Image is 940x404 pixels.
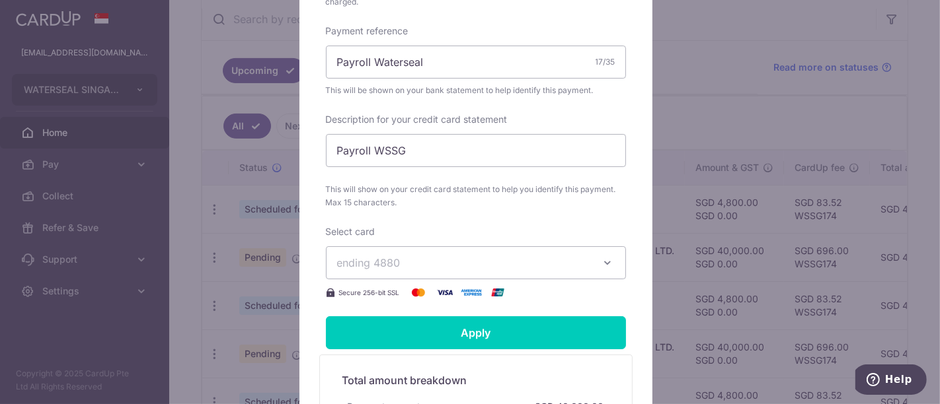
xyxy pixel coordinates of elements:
iframe: Opens a widget where you can find more information [855,364,927,397]
label: Payment reference [326,24,409,38]
button: ending 4880 [326,246,626,279]
h5: Total amount breakdown [342,372,609,388]
div: 17/35 [596,55,615,69]
img: American Express [458,285,485,300]
img: Mastercard [405,285,432,300]
input: Apply [326,316,626,349]
span: ending 4880 [337,256,401,269]
img: UnionPay [485,285,511,300]
span: This will be shown on your bank statement to help identify this payment. [326,84,626,97]
img: Visa [432,285,458,300]
label: Description for your credit card statement [326,113,508,126]
label: Select card [326,225,375,238]
span: This will show on your credit card statement to help you identify this payment. Max 15 characters. [326,183,626,209]
span: Secure 256-bit SSL [339,287,400,298]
